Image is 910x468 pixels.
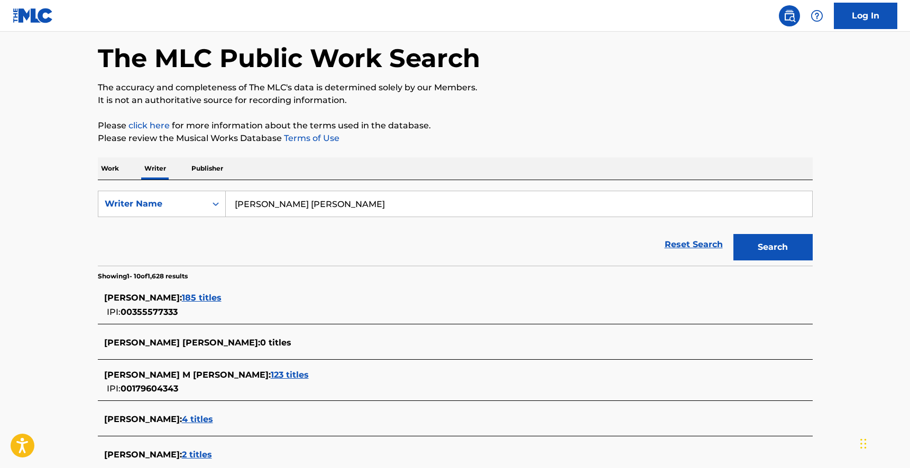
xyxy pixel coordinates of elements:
[128,120,170,130] a: click here
[860,428,867,460] div: Drag
[811,10,823,22] img: help
[834,3,897,29] a: Log In
[104,370,271,380] span: [PERSON_NAME] M [PERSON_NAME] :
[104,338,260,348] span: [PERSON_NAME] [PERSON_NAME] :
[182,293,222,303] span: 185 titles
[13,8,53,23] img: MLC Logo
[104,414,182,424] span: [PERSON_NAME] :
[98,272,188,281] p: Showing 1 - 10 of 1,628 results
[121,383,178,394] span: 00179604343
[141,157,169,180] p: Writer
[104,293,182,303] span: [PERSON_NAME] :
[98,191,813,266] form: Search Form
[107,383,121,394] span: IPI:
[806,5,828,26] div: Help
[857,417,910,468] iframe: Chat Widget
[182,450,212,460] span: 2 titles
[98,81,813,94] p: The accuracy and completeness of The MLC's data is determined solely by our Members.
[98,132,813,145] p: Please review the Musical Works Database
[182,414,213,424] span: 4 titles
[98,94,813,107] p: It is not an authoritative source for recording information.
[98,42,480,74] h1: The MLC Public Work Search
[271,370,309,380] span: 123 titles
[107,307,121,317] span: IPI:
[98,157,122,180] p: Work
[733,234,813,260] button: Search
[260,338,291,348] span: 0 titles
[779,5,800,26] a: Public Search
[121,307,178,317] span: 00355577333
[659,233,728,256] a: Reset Search
[104,450,182,460] span: [PERSON_NAME] :
[282,133,339,143] a: Terms of Use
[98,119,813,132] p: Please for more information about the terms used in the database.
[188,157,226,180] p: Publisher
[783,10,796,22] img: search
[105,198,200,210] div: Writer Name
